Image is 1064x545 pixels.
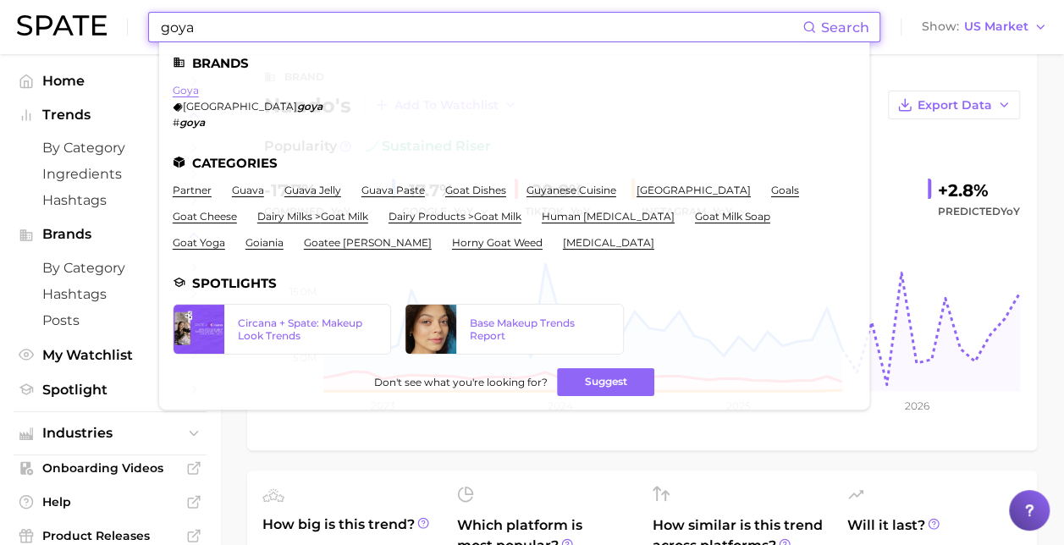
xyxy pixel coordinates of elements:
a: goiania [245,236,284,249]
span: # [173,116,179,129]
a: [GEOGRAPHIC_DATA] [637,184,751,196]
a: Onboarding Videos [14,455,207,481]
a: Circana + Spate: Makeup Look Trends [173,304,391,355]
span: My Watchlist [42,347,178,363]
a: goya [173,84,199,96]
a: guava paste [361,184,425,196]
a: partner [173,184,212,196]
span: Brands [42,227,178,242]
a: goat milk soap [695,210,770,223]
a: human [MEDICAL_DATA] [542,210,675,223]
a: goatee [PERSON_NAME] [304,236,432,249]
span: Home [42,73,178,89]
button: ShowUS Market [918,16,1051,38]
span: Show [922,22,959,31]
span: Export Data [918,98,992,113]
div: +2.8% [938,177,1020,204]
li: Spotlights [173,276,856,290]
a: guyanese cuisine [526,184,616,196]
a: goat dishes [445,184,506,196]
span: Product Releases [42,528,178,543]
input: Search here for a brand, industry, or ingredient [159,13,802,41]
a: Home [14,68,207,94]
em: goya [297,100,323,113]
a: goat cheese [173,210,237,223]
a: dairy products >goat milk [389,210,521,223]
a: goat yoga [173,236,225,249]
button: Brands [14,222,207,247]
a: Help [14,489,207,515]
span: Spotlight [42,382,178,398]
span: Don't see what you're looking for? [373,376,547,388]
a: [MEDICAL_DATA] [563,236,654,249]
li: Brands [173,56,856,70]
span: YoY [1001,205,1020,217]
a: guava [232,184,264,196]
a: horny goat weed [452,236,543,249]
span: Search [821,19,869,36]
span: Posts [42,312,178,328]
span: Industries [42,426,178,441]
a: Base Makeup Trends Report [405,304,623,355]
span: by Category [42,140,178,156]
span: Hashtags [42,192,178,208]
a: guava jelly [284,184,341,196]
span: Ingredients [42,166,178,182]
div: Base Makeup Trends Report [470,317,609,342]
span: [GEOGRAPHIC_DATA] [183,100,297,113]
span: US Market [964,22,1028,31]
span: Trends [42,107,178,123]
span: Hashtags [42,286,178,302]
tspan: 2026 [904,399,929,412]
a: Spotlight [14,377,207,403]
a: My Watchlist [14,342,207,368]
li: Categories [173,156,856,170]
a: goals [771,184,799,196]
span: by Category [42,260,178,276]
span: Predicted [938,201,1020,222]
div: Circana + Spate: Makeup Look Trends [238,317,377,342]
a: by Category [14,135,207,161]
a: by Category [14,255,207,281]
span: Help [42,494,178,509]
a: Posts [14,307,207,333]
span: Onboarding Videos [42,460,178,476]
img: SPATE [17,15,107,36]
button: Trends [14,102,207,128]
em: goya [179,116,205,129]
a: Hashtags [14,187,207,213]
button: Export Data [888,91,1020,119]
button: Suggest [557,368,654,396]
a: Ingredients [14,161,207,187]
a: dairy milks >goat milk [257,210,368,223]
a: Hashtags [14,281,207,307]
button: Industries [14,421,207,446]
